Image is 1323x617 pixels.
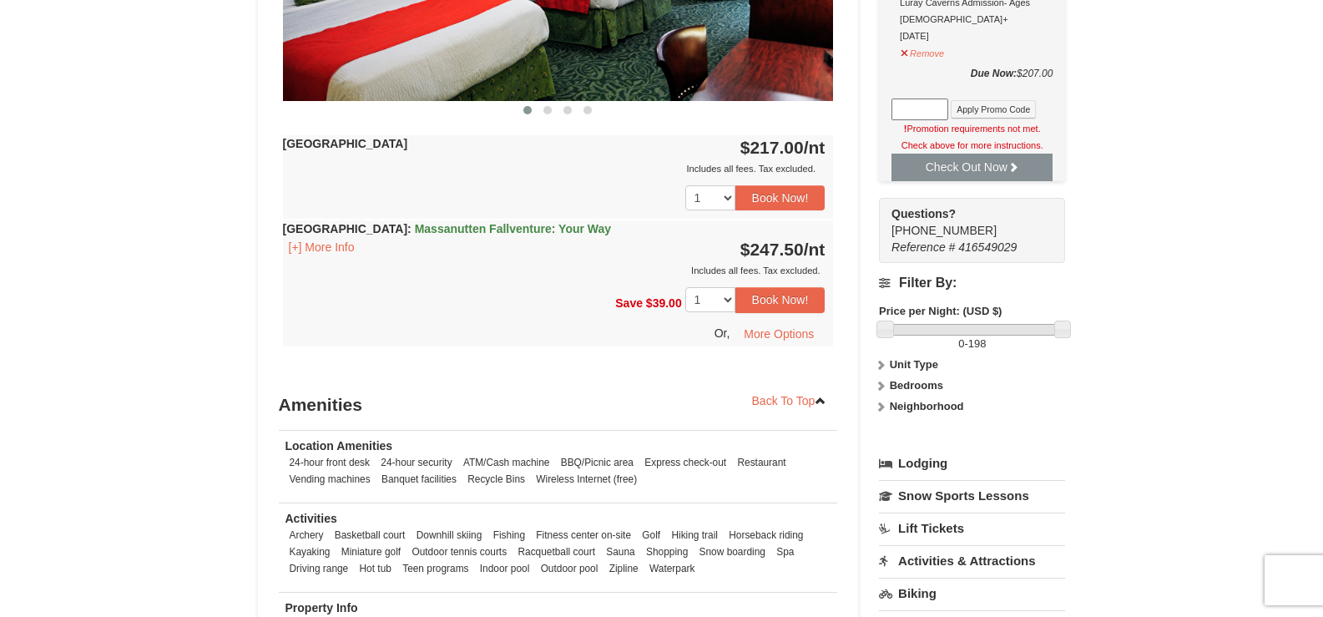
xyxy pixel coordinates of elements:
li: Driving range [285,560,353,577]
li: 24-hour security [376,454,456,471]
a: Snow Sports Lessons [879,480,1065,511]
li: Banquet facilities [377,471,461,488]
li: Indoor pool [476,560,534,577]
li: Recycle Bins [463,471,529,488]
li: Waterpark [645,560,699,577]
strong: [GEOGRAPHIC_DATA] [283,222,612,235]
strong: Location Amenities [285,439,393,453]
span: /nt [804,138,826,157]
li: Fishing [489,527,529,544]
li: Restaurant [733,454,790,471]
li: Downhill skiing [412,527,487,544]
a: Back To Top [741,388,838,413]
a: Lift Tickets [879,513,1065,544]
button: More Options [733,321,825,346]
span: $39.00 [646,296,682,310]
strong: $217.00 [740,138,826,157]
strong: Price per Night: (USD $) [879,305,1002,317]
li: Golf [638,527,664,544]
div: $207.00 [891,65,1053,99]
span: Massanutten Fallventure: Your Way [415,222,611,235]
strong: ! [904,124,907,134]
a: Lodging [879,448,1065,478]
span: 198 [968,337,987,350]
h4: Filter By: [879,276,1065,291]
button: [+] More Info [283,238,361,256]
h3: Amenities [279,388,838,422]
button: Book Now! [735,185,826,210]
li: Shopping [642,544,692,560]
li: Zipline [605,560,643,577]
li: BBQ/Picnic area [557,454,638,471]
li: Vending machines [285,471,375,488]
button: Check Out Now [891,154,1053,180]
strong: Bedrooms [890,379,943,392]
li: 24-hour front desk [285,454,375,471]
li: Racquetball court [513,544,599,560]
strong: Questions? [891,207,956,220]
strong: Unit Type [890,358,938,371]
a: Activities & Attractions [879,545,1065,576]
span: /nt [804,240,826,259]
div: Promotion requirements not met. Check above for more instructions. [891,120,1053,154]
span: [PHONE_NUMBER] [891,205,1035,237]
a: Biking [879,578,1065,609]
label: - [879,336,1065,352]
strong: Neighborhood [890,400,964,412]
strong: Activities [285,512,337,525]
strong: Property Info [285,601,358,614]
li: Sauna [602,544,639,560]
strong: [GEOGRAPHIC_DATA] [283,137,408,150]
span: : [407,222,412,235]
div: Includes all fees. Tax excluded. [283,262,826,279]
li: Kayaking [285,544,335,560]
li: Outdoor tennis courts [407,544,511,560]
li: Basketball court [331,527,410,544]
li: Fitness center on-site [532,527,635,544]
div: Includes all fees. Tax excluded. [283,160,826,177]
button: Remove [900,41,945,62]
li: Snow boarding [695,544,770,560]
strong: Due Now: [971,68,1017,79]
li: Hiking trail [667,527,722,544]
li: Wireless Internet (free) [532,471,641,488]
li: Teen programs [398,560,472,577]
li: Horseback riding [725,527,807,544]
li: Spa [772,544,798,560]
span: Or, [715,326,730,339]
li: Outdoor pool [537,560,603,577]
li: Hot tub [356,560,396,577]
span: 0 [958,337,964,350]
span: Save [615,296,643,310]
span: 416549029 [958,240,1017,254]
li: ATM/Cash machine [459,454,554,471]
button: Book Now! [735,287,826,312]
li: Miniature golf [337,544,405,560]
li: Express check-out [640,454,730,471]
span: Reference # [891,240,955,254]
li: Archery [285,527,328,544]
span: $247.50 [740,240,804,259]
button: Apply Promo Code [951,100,1036,119]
